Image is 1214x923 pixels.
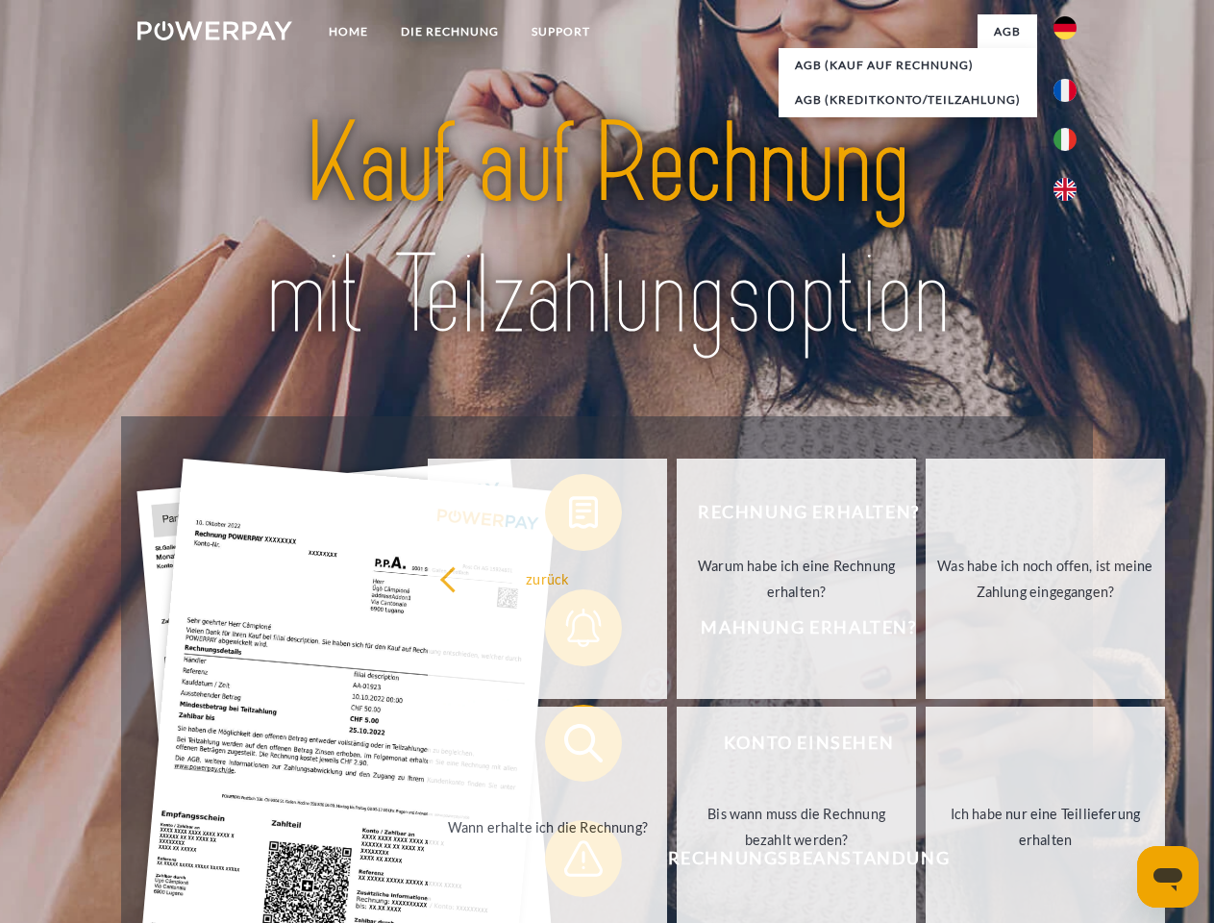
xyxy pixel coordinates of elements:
div: Warum habe ich eine Rechnung erhalten? [688,553,904,605]
div: zurück [439,565,656,591]
a: Home [312,14,384,49]
a: SUPPORT [515,14,607,49]
a: AGB (Kauf auf Rechnung) [779,48,1037,83]
div: Ich habe nur eine Teillieferung erhalten [937,801,1153,853]
a: AGB (Kreditkonto/Teilzahlung) [779,83,1037,117]
a: agb [978,14,1037,49]
img: logo-powerpay-white.svg [137,21,292,40]
img: fr [1053,79,1077,102]
img: it [1053,128,1077,151]
img: en [1053,178,1077,201]
img: de [1053,16,1077,39]
div: Wann erhalte ich die Rechnung? [439,813,656,839]
img: title-powerpay_de.svg [184,92,1030,368]
div: Was habe ich noch offen, ist meine Zahlung eingegangen? [937,553,1153,605]
div: Bis wann muss die Rechnung bezahlt werden? [688,801,904,853]
iframe: Schaltfläche zum Öffnen des Messaging-Fensters [1137,846,1199,908]
a: Was habe ich noch offen, ist meine Zahlung eingegangen? [926,459,1165,699]
a: DIE RECHNUNG [384,14,515,49]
